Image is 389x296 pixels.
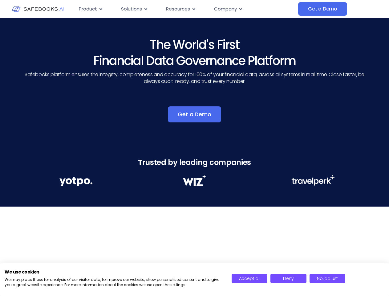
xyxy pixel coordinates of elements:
[59,175,92,188] img: Financial Data Governance 1
[74,3,298,15] div: Menu Toggle
[168,106,221,122] a: Get a Demo
[239,275,260,282] span: Accept all
[166,6,190,13] span: Resources
[180,175,209,186] img: Financial Data Governance 2
[317,275,338,282] span: No, adjust
[283,275,294,282] span: Deny
[74,3,298,15] nav: Menu
[18,71,371,85] p: Safebooks platform ensures the integrity, completeness and accuracy for 100% of your financial da...
[79,6,97,13] span: Product
[310,274,346,283] button: Adjust cookie preferences
[121,6,142,13] span: Solutions
[5,269,222,275] h2: We use cookies
[298,2,347,16] a: Get a Demo
[270,274,306,283] button: Deny all cookies
[5,277,222,288] p: We may place these for analysis of our visitor data, to improve our website, show personalised co...
[18,37,371,69] h3: The World's First Financial Data Governance Platform
[214,6,237,13] span: Company
[291,175,335,186] img: Financial Data Governance 3
[232,274,268,283] button: Accept all cookies
[178,111,211,117] span: Get a Demo
[308,6,337,12] span: Get a Demo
